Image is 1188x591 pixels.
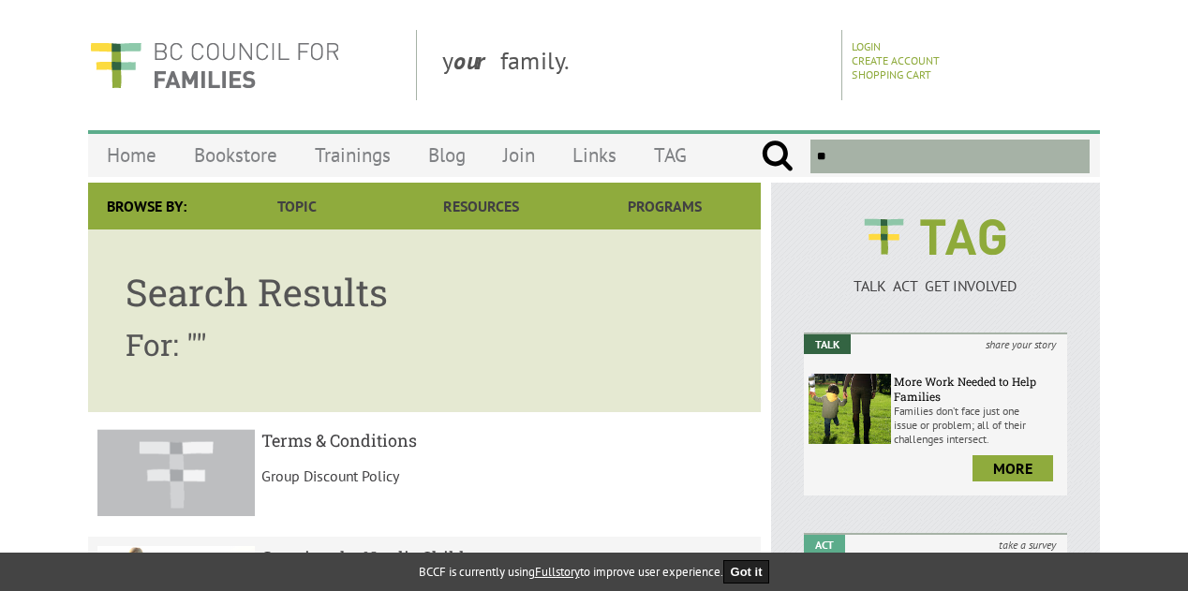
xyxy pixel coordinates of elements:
[535,564,580,580] a: Fullstory
[453,45,500,76] strong: our
[427,30,842,100] div: y family.
[761,140,794,173] input: Submit
[852,53,940,67] a: Create Account
[894,374,1062,404] h6: More Work Needed to Help Families
[851,201,1019,273] img: BCCF's TAG Logo
[723,560,770,584] button: Got it
[97,429,255,517] img: result.title
[88,133,175,177] a: Home
[126,267,723,317] h1: Search Results
[261,466,752,485] p: Group Discount Policy
[88,420,761,530] a: result.title Terms & Conditions Group Discount Policy
[804,334,851,354] em: Talk
[409,133,484,177] a: Blog
[126,324,723,364] h2: For: ""
[973,455,1053,481] a: more
[974,334,1067,354] i: share your story
[296,133,409,177] a: Trainings
[804,535,845,554] em: Act
[573,183,757,229] a: Programs
[804,276,1067,295] p: TALK ACT GET INVOLVED
[205,183,389,229] a: Topic
[175,133,296,177] a: Bookstore
[894,404,1062,446] p: Families don’t face just one issue or problem; all of their challenges intersect.
[804,258,1067,295] a: TALK ACT GET INVOLVED
[852,39,881,53] a: Login
[88,30,341,100] img: BC Council for FAMILIES
[484,133,554,177] a: Join
[261,429,752,451] h5: Terms & Conditions
[389,183,572,229] a: Resources
[852,67,931,81] a: Shopping Cart
[635,133,705,177] a: TAG
[261,546,752,569] h5: Growing the Nordic Child
[988,535,1067,554] i: take a survey
[554,133,635,177] a: Links
[88,183,205,229] div: Browse By:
